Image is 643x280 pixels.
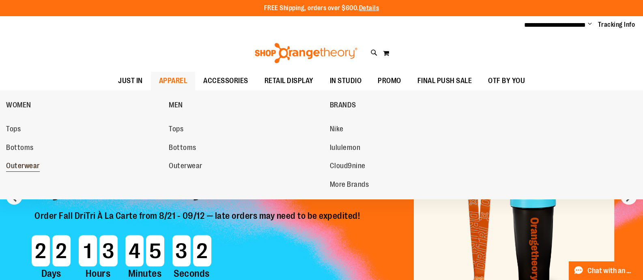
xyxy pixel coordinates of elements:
span: 4 [125,235,144,267]
span: ACCESSORIES [203,72,248,90]
span: IN STUDIO [330,72,362,90]
p: FREE Shipping, orders over $600. [264,4,379,13]
span: WOMEN [6,101,31,111]
span: Outerwear [6,162,40,172]
span: Nike [330,125,344,135]
span: Outerwear [169,162,202,172]
span: Tops [6,125,21,135]
span: More Brands [330,180,369,190]
span: 3 [172,235,191,267]
span: 2 [32,235,50,267]
a: JUST IN [110,72,151,90]
a: WOMEN [6,94,165,115]
span: lululemon [330,143,361,154]
button: Account menu [588,21,592,29]
p: Order Fall DriTri À La Carte from 8/21 - 09/12 — late orders may need to be expedited! [28,210,368,231]
span: PROMO [378,72,401,90]
a: APPAREL [151,72,196,90]
a: MEN [169,94,325,115]
span: JUST IN [118,72,143,90]
span: 2 [193,235,211,267]
a: Tops [6,122,161,137]
span: 2 [52,235,71,267]
a: IN STUDIO [322,72,370,90]
span: MEN [169,101,183,111]
span: Chat with an Expert [587,267,633,275]
a: RETAIL DISPLAY [256,72,322,90]
span: 3 [99,235,118,267]
img: Shop Orangetheory [254,43,359,63]
a: Outerwear [6,159,161,173]
span: RETAIL DISPLAY [265,72,314,90]
a: FINAL PUSH SALE [409,72,480,90]
a: Bottoms [6,141,161,155]
span: Bottoms [169,143,196,154]
button: Chat with an Expert [569,261,639,280]
span: Bottoms [6,143,34,154]
a: OTF BY YOU [480,72,533,90]
span: FINAL PUSH SALE [417,72,472,90]
a: Details [359,4,379,12]
span: OTF BY YOU [488,72,525,90]
a: Tracking Info [598,20,635,29]
span: 5 [146,235,164,267]
span: APPAREL [159,72,187,90]
span: BRANDS [330,101,356,111]
a: ACCESSORIES [195,72,256,90]
span: Cloud9nine [330,162,366,172]
a: BRANDS [330,94,488,115]
span: Tops [169,125,183,135]
a: PROMO [370,72,409,90]
span: 1 [79,235,97,267]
